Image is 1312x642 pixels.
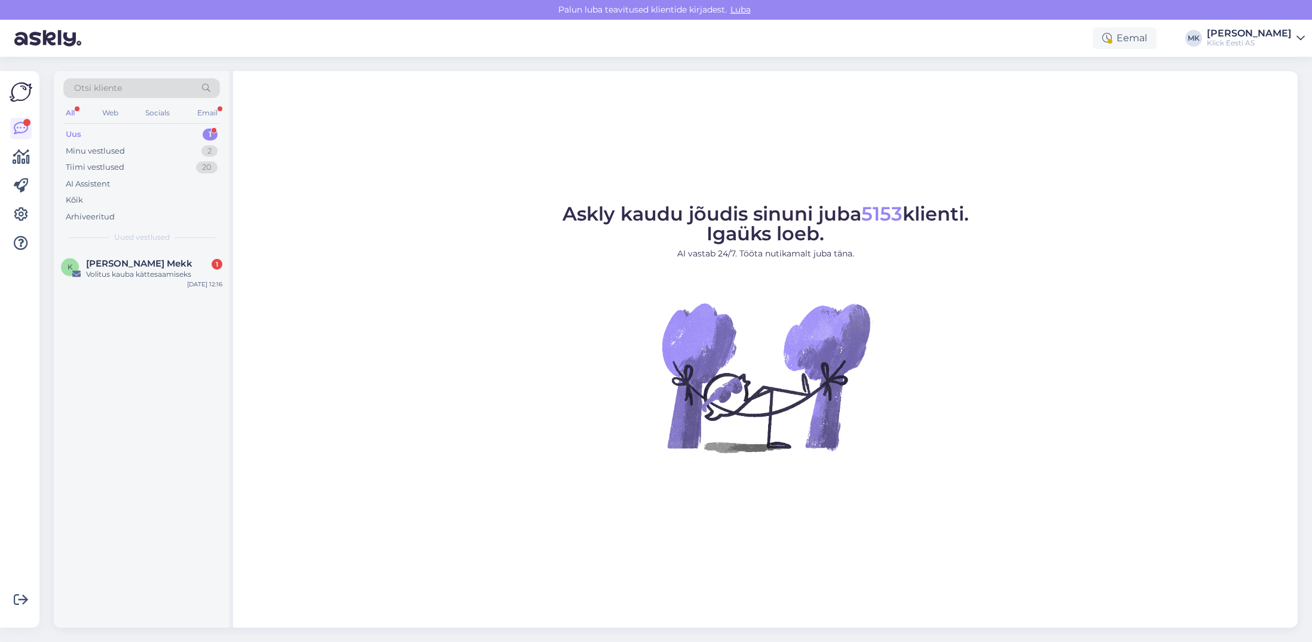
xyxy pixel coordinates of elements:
div: Kõik [66,194,83,206]
div: 1 [203,129,218,140]
span: Otsi kliente [74,82,122,94]
div: 1 [212,259,222,270]
div: Tiimi vestlused [66,161,124,173]
span: Askly kaudu jõudis sinuni juba klienti. Igaüks loeb. [562,202,969,245]
div: Minu vestlused [66,145,125,157]
span: Uued vestlused [114,232,170,243]
div: 20 [196,161,218,173]
img: Askly Logo [10,81,32,103]
div: Socials [143,105,172,121]
div: Arhiveeritud [66,211,115,223]
span: Luba [727,4,754,15]
div: [PERSON_NAME] [1207,29,1292,38]
div: Klick Eesti AS [1207,38,1292,48]
span: Keven Mekk [86,258,192,269]
p: AI vastab 24/7. Tööta nutikamalt juba täna. [562,247,969,260]
div: Web [100,105,121,121]
div: All [63,105,77,121]
span: 5153 [861,202,903,225]
div: Email [195,105,220,121]
a: [PERSON_NAME]Klick Eesti AS [1207,29,1305,48]
div: [DATE] 12:16 [187,280,222,289]
img: No Chat active [658,270,873,485]
span: K [68,262,73,271]
div: Volitus kauba kättesaamiseks [86,269,222,280]
div: Eemal [1093,27,1157,49]
div: MK [1185,30,1202,47]
div: Uus [66,129,81,140]
div: AI Assistent [66,178,110,190]
div: 2 [201,145,218,157]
